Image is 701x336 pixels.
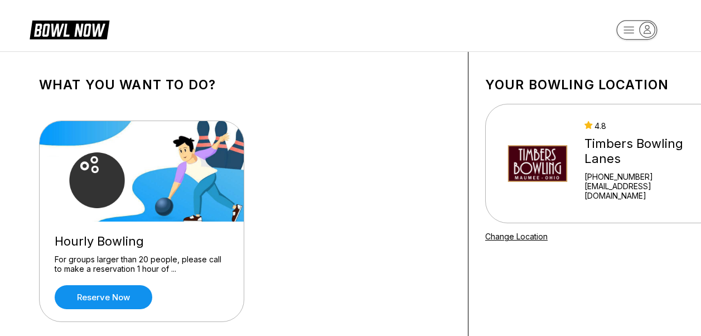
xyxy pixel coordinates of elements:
div: For groups larger than 20 people, please call to make a reservation 1 hour of ... [55,255,229,274]
img: Hourly Bowling [40,121,245,222]
a: Change Location [485,232,548,241]
div: Hourly Bowling [55,234,229,249]
a: Reserve now [55,285,152,309]
h1: What you want to do? [39,77,451,93]
img: Timbers Bowling Lanes [500,122,574,205]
